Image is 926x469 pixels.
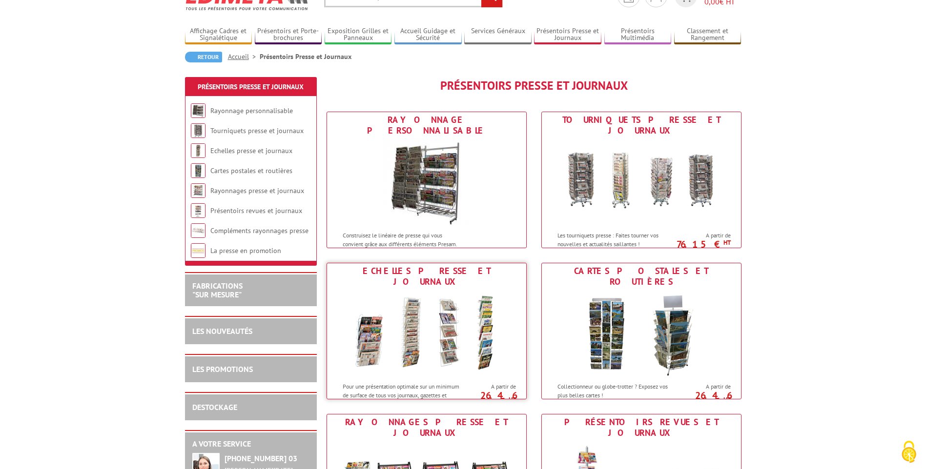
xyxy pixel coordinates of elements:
a: Affichage Cadres et Signalétique [185,27,252,43]
a: Présentoirs Presse et Journaux [198,82,304,91]
sup: HT [723,238,731,247]
img: Rayonnage personnalisable [191,103,206,118]
img: Présentoirs revues et journaux [191,203,206,218]
p: Construisez le linéaire de presse qui vous convient grâce aux différents éléments Presam. [343,231,464,248]
a: Présentoirs revues et journaux [210,206,302,215]
div: Cartes postales et routières [544,266,739,287]
p: Pour une présentation optimale sur un minimum de surface de tous vos journaux, gazettes et hebdos ! [343,382,464,407]
a: DESTOCKAGE [192,402,237,412]
a: FABRICATIONS"Sur Mesure" [192,281,243,299]
a: Accueil Guidage et Sécurité [394,27,462,43]
a: Rayonnage personnalisable Rayonnage personnalisable Construisez le linéaire de presse qui vous co... [327,112,527,248]
a: Présentoirs et Porte-brochures [255,27,322,43]
img: La presse en promotion [191,243,206,258]
h2: A votre service [192,440,309,449]
p: Les tourniquets presse : Faites tourner vos nouvelles et actualités saillantes ! [557,231,679,248]
span: A partir de [466,383,516,391]
a: Echelles presse et journaux Echelles presse et journaux Pour une présentation optimale sur un min... [327,263,527,399]
a: Services Généraux [464,27,532,43]
a: Cartes postales et routières [210,166,292,175]
h1: Présentoirs Presse et Journaux [327,79,741,92]
a: Présentoirs Multimédia [604,27,672,43]
img: Rayonnages presse et journaux [191,183,206,198]
p: 26.46 € [461,392,516,404]
button: Cookies (fenêtre modale) [892,436,926,469]
p: 26.46 € [676,392,731,404]
a: Retour [185,52,222,62]
p: Collectionneur ou globe-trotter ? Exposez vos plus belles cartes ! [557,382,679,399]
img: Echelles presse et journaux [191,143,206,158]
a: Compléments rayonnages presse [210,226,309,235]
p: 76.15 € [676,241,731,247]
img: Cartes postales et routières [191,163,206,178]
a: Accueil [228,52,260,61]
span: A partir de [681,232,731,239]
a: Tourniquets presse et journaux [210,126,304,135]
div: Rayonnages presse et journaux [329,417,524,438]
div: Rayonnage personnalisable [329,115,524,136]
div: Echelles presse et journaux [329,266,524,287]
div: Tourniquets presse et journaux [544,115,739,136]
sup: HT [723,395,731,404]
a: Tourniquets presse et journaux Tourniquets presse et journaux Les tourniquets presse : Faites tou... [541,112,741,248]
a: LES NOUVEAUTÉS [192,326,252,336]
img: Compléments rayonnages presse [191,223,206,238]
img: Cartes postales et routières [551,290,732,377]
a: Rayonnages presse et journaux [210,186,304,195]
a: Exposition Grilles et Panneaux [325,27,392,43]
li: Présentoirs Presse et Journaux [260,52,351,61]
span: A partir de [681,383,731,391]
a: Présentoirs Presse et Journaux [534,27,601,43]
img: Rayonnage personnalisable [383,138,471,226]
img: Tourniquets presse et journaux [191,123,206,138]
div: Présentoirs revues et journaux [544,417,739,438]
a: LES PROMOTIONS [192,364,253,374]
a: Echelles presse et journaux [210,146,292,155]
a: Classement et Rangement [674,27,741,43]
a: Cartes postales et routières Cartes postales et routières Collectionneur ou globe-trotter ? Expos... [541,263,741,399]
a: Rayonnage personnalisable [210,106,293,115]
a: La presse en promotion [210,246,281,255]
img: Tourniquets presse et journaux [551,138,732,226]
strong: [PHONE_NUMBER] 03 [225,453,297,463]
img: Echelles presse et journaux [336,290,517,377]
img: Cookies (fenêtre modale) [897,440,921,464]
sup: HT [509,395,516,404]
